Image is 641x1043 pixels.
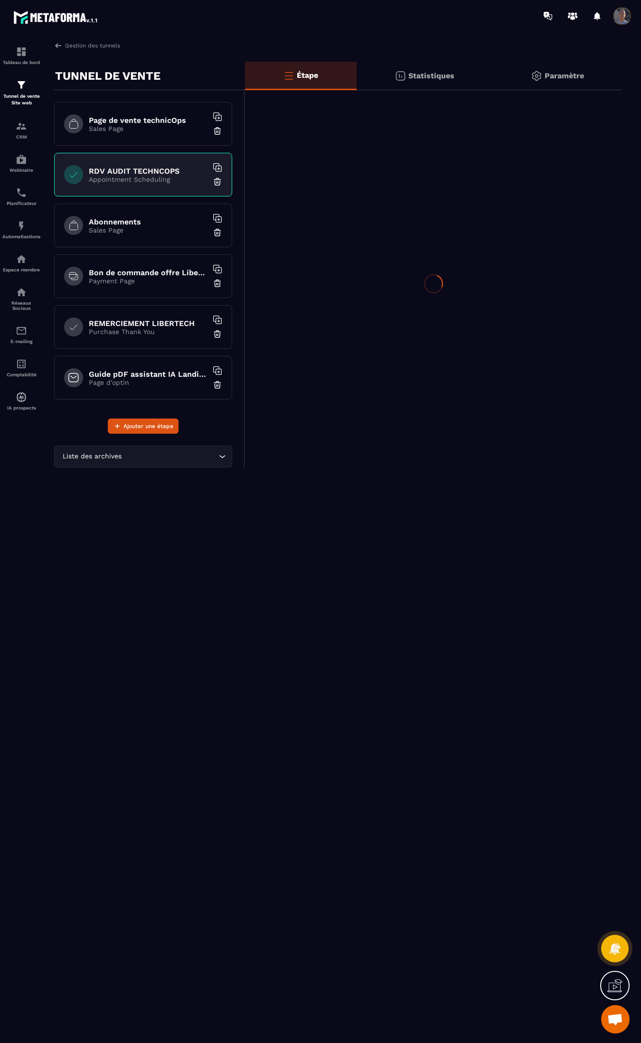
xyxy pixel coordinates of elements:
[213,329,222,339] img: trash
[16,220,27,232] img: automations
[55,66,160,85] p: TUNNEL DE VENTE
[16,154,27,165] img: automations
[2,134,40,140] p: CRM
[16,391,27,403] img: automations
[89,226,207,234] p: Sales Page
[89,277,207,285] p: Payment Page
[213,380,222,390] img: trash
[2,318,40,351] a: emailemailE-mailing
[2,113,40,147] a: formationformationCRM
[16,253,27,265] img: automations
[2,180,40,213] a: schedulerschedulerPlanificateur
[16,79,27,91] img: formation
[395,70,406,82] img: stats.20deebd0.svg
[13,9,99,26] img: logo
[89,379,207,386] p: Page d'optin
[2,234,40,239] p: Automatisations
[2,93,40,106] p: Tunnel de vente Site web
[16,287,27,298] img: social-network
[2,60,40,65] p: Tableau de bord
[16,187,27,198] img: scheduler
[108,419,179,434] button: Ajouter une étape
[16,121,27,132] img: formation
[89,217,207,226] h6: Abonnements
[89,370,207,379] h6: Guide pDF assistant IA Landing page
[545,71,584,80] p: Paramètre
[54,41,63,50] img: arrow
[54,446,232,467] div: Search for option
[601,1005,630,1034] a: Ouvrir le chat
[213,279,222,288] img: trash
[54,41,120,50] a: Gestion des tunnels
[2,147,40,180] a: automationsautomationsWebinaire
[213,126,222,136] img: trash
[89,176,207,183] p: Appointment Scheduling
[2,339,40,344] p: E-mailing
[16,46,27,57] img: formation
[123,421,173,431] span: Ajouter une étape
[2,201,40,206] p: Planificateur
[89,328,207,335] p: Purchase Thank You
[2,246,40,279] a: automationsautomationsEspace membre
[89,116,207,125] h6: Page de vente technicOps
[89,268,207,277] h6: Bon de commande offre LiberTech
[2,372,40,377] p: Comptabilité
[2,213,40,246] a: automationsautomationsAutomatisations
[89,125,207,132] p: Sales Page
[60,451,123,462] span: Liste des archives
[283,70,294,81] img: bars-o.4a397970.svg
[89,319,207,328] h6: REMERCIEMENT LIBERTECH
[213,228,222,237] img: trash
[2,72,40,113] a: formationformationTunnel de vente Site web
[2,300,40,311] p: Réseaux Sociaux
[16,358,27,370] img: accountant
[297,71,318,80] p: Étape
[2,168,40,173] p: Webinaire
[2,39,40,72] a: formationformationTableau de bord
[408,71,454,80] p: Statistiques
[123,451,217,462] input: Search for option
[89,167,207,176] h6: RDV AUDIT TECHNCOPS
[2,279,40,318] a: social-networksocial-networkRéseaux Sociaux
[2,405,40,410] p: IA prospects
[2,351,40,384] a: accountantaccountantComptabilité
[213,177,222,186] img: trash
[531,70,542,82] img: setting-gr.5f69749f.svg
[2,267,40,272] p: Espace membre
[16,325,27,336] img: email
